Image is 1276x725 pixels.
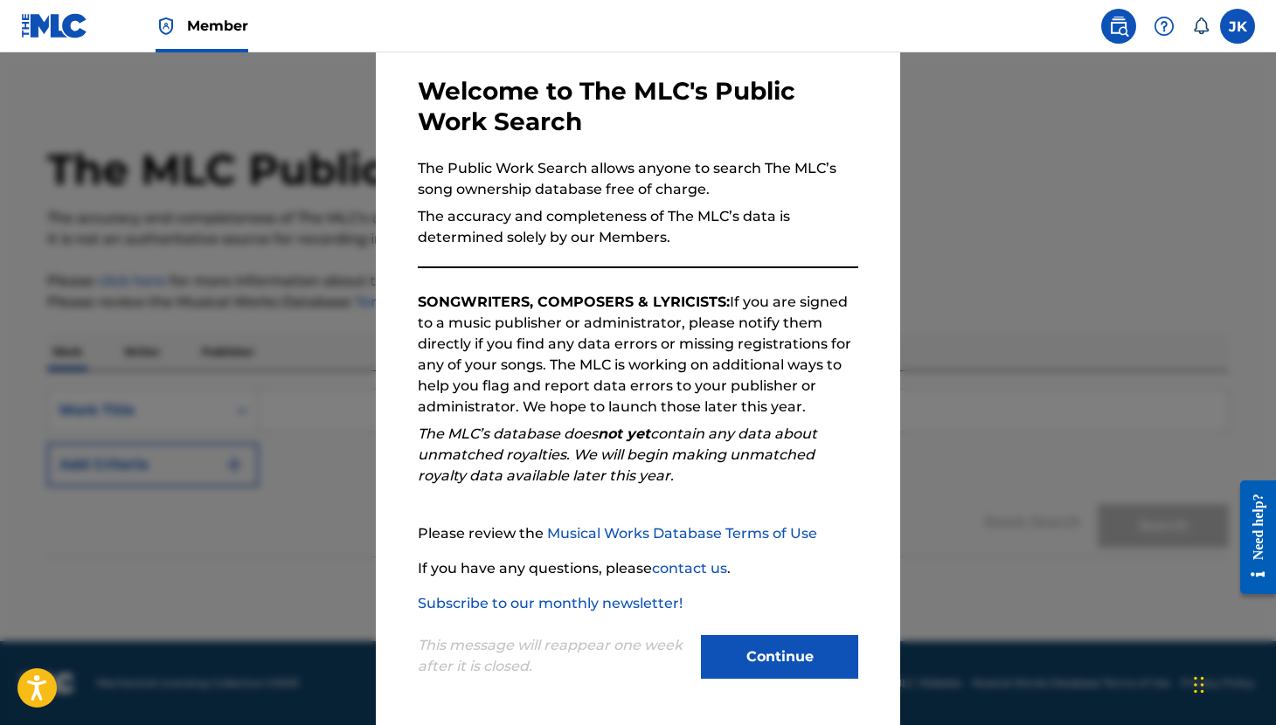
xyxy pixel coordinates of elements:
[418,76,858,137] h3: Welcome to The MLC's Public Work Search
[1194,659,1204,711] div: Drag
[418,158,858,200] p: The Public Work Search allows anyone to search The MLC’s song ownership database free of charge.
[418,293,730,310] strong: SONGWRITERS, COMPOSERS & LYRICISTS:
[1192,17,1210,35] div: Notifications
[1220,9,1255,44] div: User Menu
[418,425,817,484] em: The MLC’s database does contain any data about unmatched royalties. We will begin making unmatche...
[418,558,858,579] p: If you have any questions, please .
[156,16,177,37] img: Top Rightsholder
[701,635,858,679] button: Continue
[547,525,817,542] a: Musical Works Database Terms of Use
[418,206,858,248] p: The accuracy and completeness of The MLC’s data is determined solely by our Members.
[21,13,88,38] img: MLC Logo
[1147,9,1182,44] div: Help
[1108,16,1129,37] img: search
[187,16,248,36] span: Member
[418,523,858,544] p: Please review the
[418,292,858,418] p: If you are signed to a music publisher or administrator, please notify them directly if you find ...
[418,595,683,611] a: Subscribe to our monthly newsletter!
[1227,467,1276,608] iframe: Resource Center
[1154,16,1175,37] img: help
[1101,9,1136,44] a: Public Search
[418,635,690,677] p: This message will reappear one week after it is closed.
[1189,641,1276,725] iframe: Chat Widget
[598,425,650,442] strong: not yet
[652,560,727,577] a: contact us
